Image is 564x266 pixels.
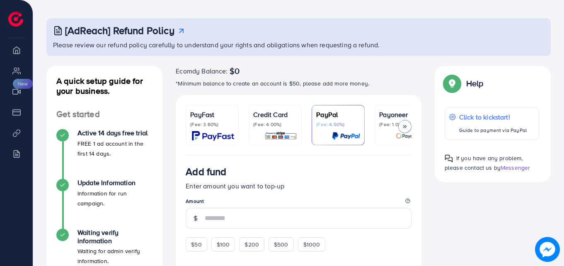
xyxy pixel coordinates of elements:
p: FREE 1 ad account in the first 14 days. [77,139,152,159]
p: Payoneer [379,110,423,120]
p: (Fee: 1.00%) [379,121,423,128]
h4: A quick setup guide for your business. [46,76,162,96]
li: Update Information [46,179,162,229]
p: (Fee: 4.50%) [316,121,360,128]
span: $100 [217,240,230,249]
p: *Minimum balance to create an account is $50, please add more money. [176,78,421,88]
p: Enter amount you want to top-up [186,181,412,191]
img: logo [8,12,23,27]
h4: Get started [46,109,162,120]
h3: Add fund [186,166,226,178]
span: $500 [274,240,288,249]
h4: Active 14 days free trial [77,129,152,137]
p: Waiting for admin verify information. [77,246,152,266]
p: Credit Card [253,110,297,120]
h4: Waiting verify information [77,229,152,244]
span: $0 [230,66,240,76]
legend: Amount [186,198,412,208]
p: PayPal [316,110,360,120]
p: Guide to payment via PayPal [459,125,527,135]
img: card [332,131,360,141]
img: card [396,131,423,141]
li: Active 14 days free trial [46,129,162,179]
img: Popup guide [445,76,460,91]
p: Information for run campaign. [77,188,152,208]
img: card [264,131,297,141]
p: Help [466,78,484,88]
span: $1000 [303,240,320,249]
img: Popup guide [445,154,453,163]
span: $50 [191,240,201,249]
img: image [535,237,560,262]
p: Click to kickstart! [459,112,527,122]
h4: Update Information [77,179,152,187]
span: If you have any problem, please contact us by [445,154,523,172]
p: (Fee: 3.60%) [190,121,234,128]
span: $200 [244,240,259,249]
p: PayFast [190,110,234,120]
p: (Fee: 4.00%) [253,121,297,128]
p: Please review our refund policy carefully to understand your rights and obligations when requesti... [53,40,546,50]
span: Ecomdy Balance: [176,66,228,76]
span: Messenger [501,164,530,172]
img: card [192,131,234,141]
h3: [AdReach] Refund Policy [65,24,174,37]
